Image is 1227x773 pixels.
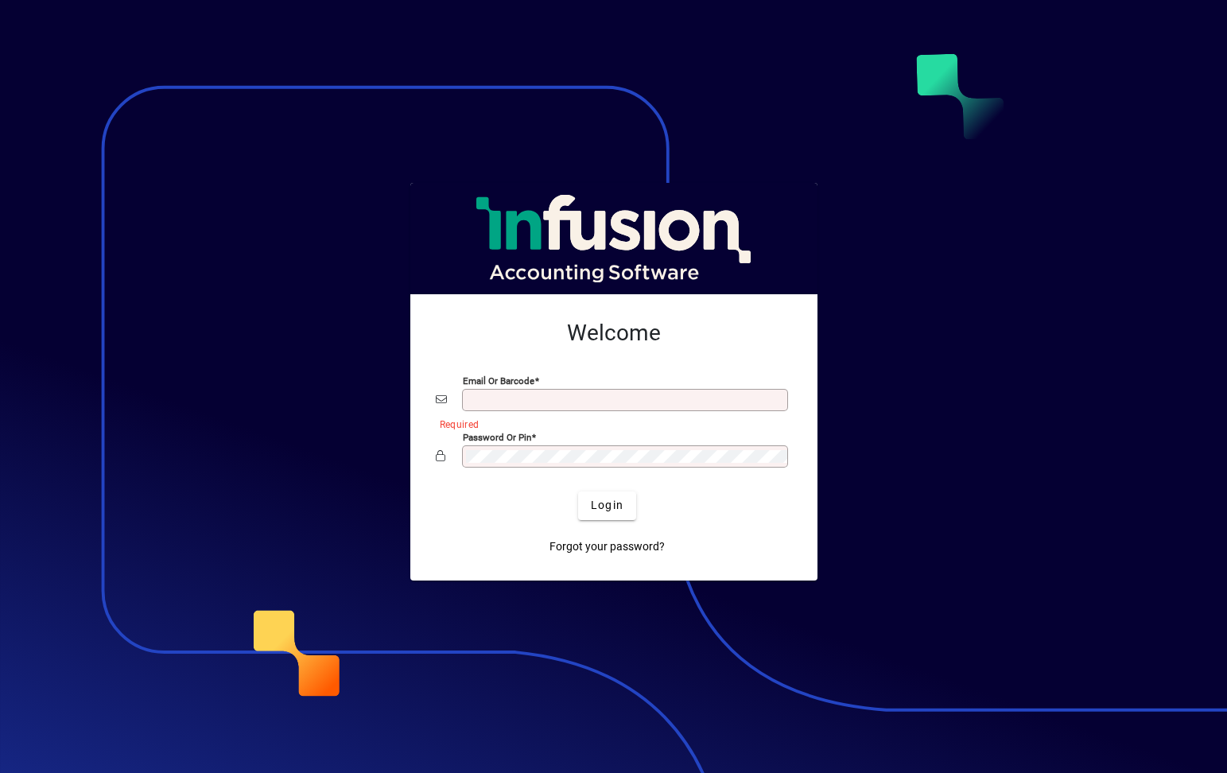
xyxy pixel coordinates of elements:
[440,415,779,432] mat-error: Required
[463,431,531,442] mat-label: Password or Pin
[543,533,671,561] a: Forgot your password?
[591,497,623,514] span: Login
[463,375,534,386] mat-label: Email or Barcode
[549,538,665,555] span: Forgot your password?
[436,320,792,347] h2: Welcome
[578,491,636,520] button: Login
